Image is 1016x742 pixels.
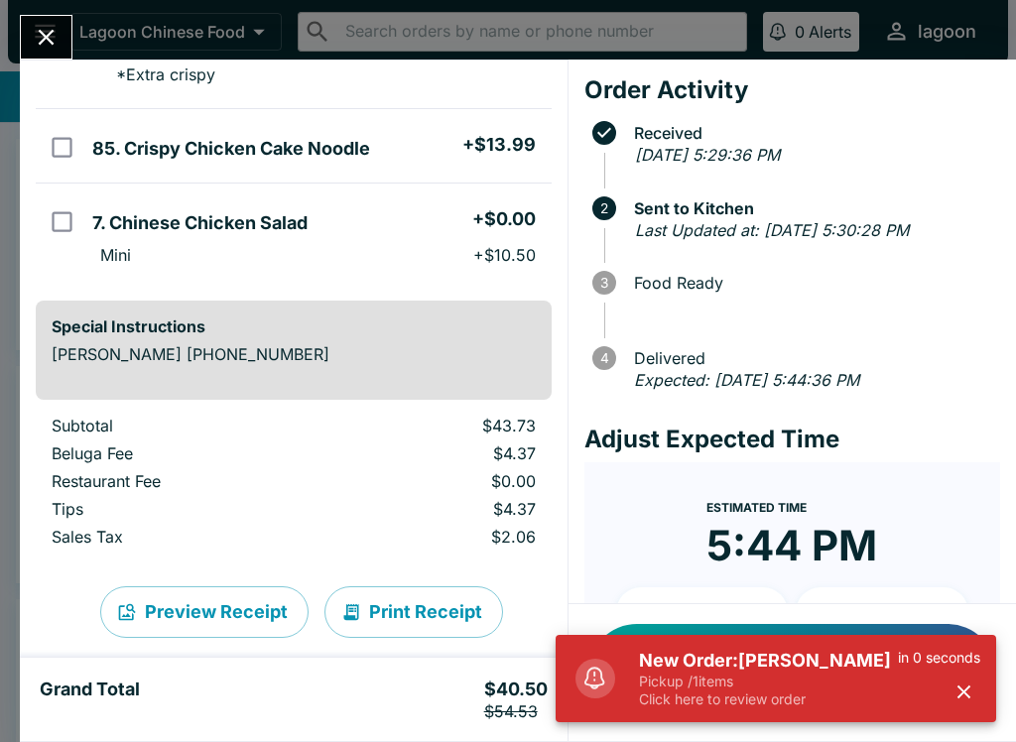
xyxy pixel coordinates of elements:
[599,350,608,366] text: 4
[36,416,552,555] table: orders table
[898,649,980,667] p: in 0 seconds
[600,275,608,291] text: 3
[584,75,1000,105] h4: Order Activity
[635,145,780,165] em: [DATE] 5:29:36 PM
[624,199,1000,217] span: Sent to Kitchen
[100,586,309,638] button: Preview Receipt
[639,690,898,708] p: Click here to review order
[52,499,311,519] p: Tips
[634,370,859,390] em: Expected: [DATE] 5:44:36 PM
[342,527,536,547] p: $2.06
[324,586,503,638] button: Print Receipt
[342,443,536,463] p: $4.37
[624,274,1000,292] span: Food Ready
[52,416,311,435] p: Subtotal
[706,500,807,515] span: Estimated Time
[52,527,311,547] p: Sales Tax
[624,124,1000,142] span: Received
[21,16,71,59] button: Close
[706,520,877,571] time: 5:44 PM
[342,499,536,519] p: $4.37
[588,624,996,721] button: Notify Customer Food is Ready
[473,245,536,265] p: + $10.50
[616,587,789,637] button: + 10
[796,587,968,637] button: + 20
[484,701,548,721] p: $54.53
[52,344,536,364] p: [PERSON_NAME] [PHONE_NUMBER]
[472,207,536,231] h5: + $0.00
[484,678,548,721] h5: $40.50
[639,673,898,690] p: Pickup / 1 items
[342,471,536,491] p: $0.00
[624,349,1000,367] span: Delivered
[92,211,308,235] h5: 7. Chinese Chicken Salad
[52,316,536,336] h6: Special Instructions
[52,471,311,491] p: Restaurant Fee
[462,133,536,157] h5: + $13.99
[342,416,536,435] p: $43.73
[100,64,215,84] p: * Extra crispy
[100,245,131,265] p: Mini
[92,137,370,161] h5: 85. Crispy Chicken Cake Noodle
[639,649,898,673] h5: New Order: [PERSON_NAME]
[584,425,1000,454] h4: Adjust Expected Time
[600,200,608,216] text: 2
[40,678,140,721] h5: Grand Total
[52,443,311,463] p: Beluga Fee
[635,220,909,240] em: Last Updated at: [DATE] 5:30:28 PM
